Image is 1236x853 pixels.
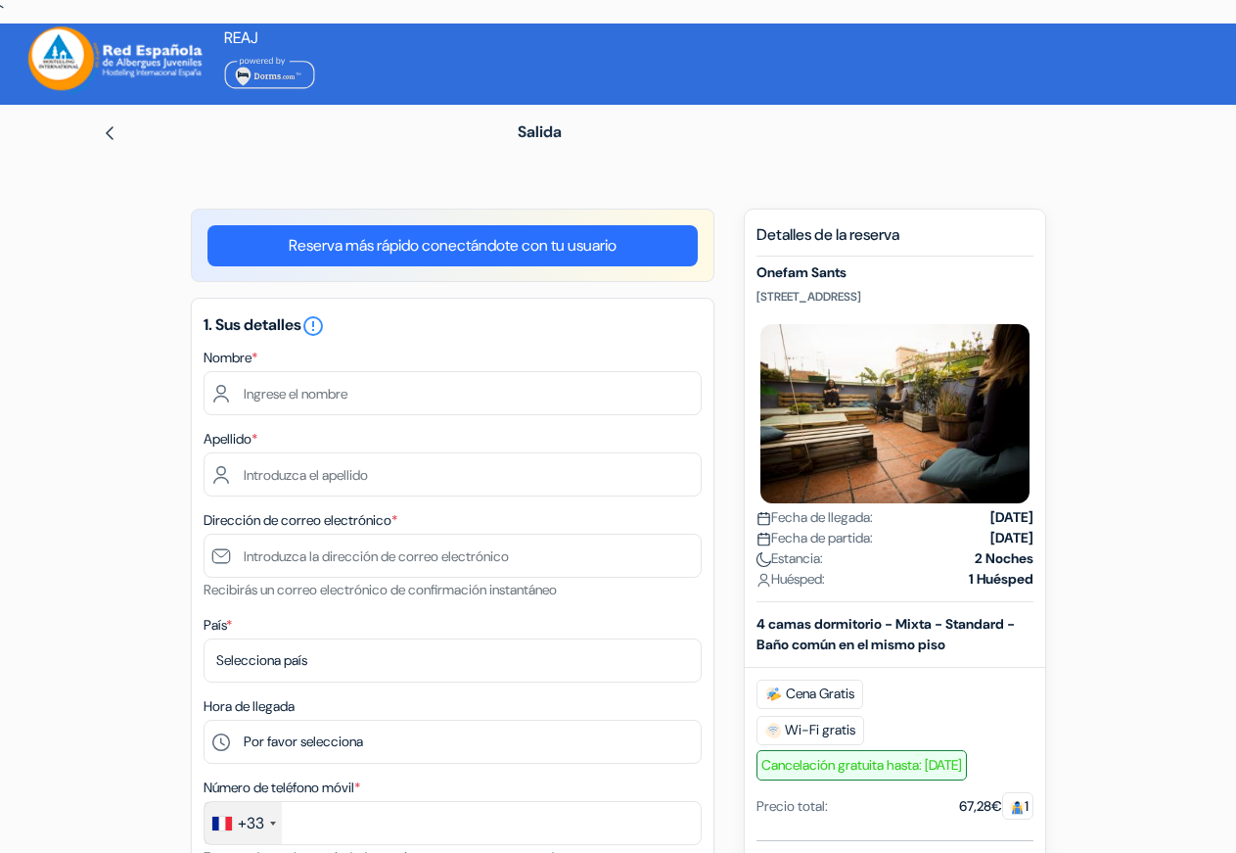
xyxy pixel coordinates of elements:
label: Hora de llegada [204,696,295,717]
i: error_outline [301,314,325,338]
span: Salida [518,121,562,142]
span: Cancelación gratuita hasta: [DATE] [756,750,967,781]
img: guest.svg [1010,800,1025,815]
strong: 2 Noches [975,548,1033,569]
label: Dirección de correo electrónico [204,510,397,531]
span: 1 [1002,792,1033,820]
span: Wi-Fi gratis [756,716,864,745]
p: [STREET_ADDRESS] [756,289,1033,305]
span: Fecha de partida: [756,528,873,548]
img: calendar.svg [756,511,771,526]
span: Estancia: [756,548,823,569]
input: Introduzca el apellido [204,452,702,497]
img: left_arrow.svg [102,125,117,141]
img: user_icon.svg [756,573,771,588]
div: France: +33 [205,802,282,844]
div: +33 [238,812,264,835]
img: moon.svg [756,552,771,567]
img: free_breakfast.svg [765,687,782,702]
h5: 1. Sus detalles [204,314,702,338]
h5: Detalles de la reserva [756,225,1033,257]
div: 67,28€ [959,796,1033,817]
span: Huésped: [756,569,825,590]
label: Número de teléfono móvil [204,778,360,798]
small: Recibirás un correo electrónico de confirmación instantáneo [204,581,557,598]
span: Cena Gratis [756,680,863,709]
h5: Onefam Sants [756,264,1033,281]
a: error_outline [301,314,325,335]
label: Nombre [204,348,257,368]
a: Reserva más rápido conectándote con tu usuario [207,225,698,266]
input: Ingrese el nombre [204,371,702,415]
strong: 1 Huésped [969,569,1033,590]
span: Fecha de llegada: [756,507,873,528]
input: Introduzca la dirección de correo electrónico [204,534,702,578]
label: País [204,615,232,636]
label: Apellido [204,429,257,450]
img: free_wifi.svg [765,723,781,738]
strong: [DATE] [990,528,1033,548]
img: calendar.svg [756,532,771,546]
strong: [DATE] [990,507,1033,528]
div: Precio total: [756,796,828,817]
span: REAJ [224,27,258,48]
b: 4 camas dormitorio - Mixta - Standard - Baño común en el mismo piso [756,615,1015,653]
